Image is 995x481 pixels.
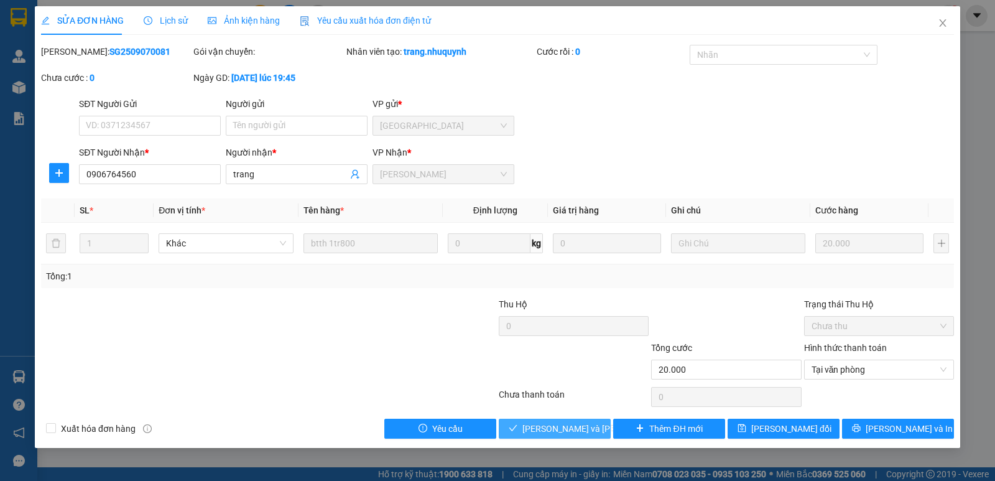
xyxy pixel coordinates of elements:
span: [PERSON_NAME] và [PERSON_NAME] hàng [522,422,690,436]
span: edit [41,16,50,25]
span: Thêm ĐH mới [649,422,702,436]
button: save[PERSON_NAME] đổi [728,419,840,439]
span: CƯỚC RỒI: [4,89,90,124]
button: plus [49,163,69,183]
span: Tên hàng [303,205,344,215]
span: Định lượng [473,205,517,215]
button: exclamation-circleYêu cầu [384,419,496,439]
span: picture [208,16,216,25]
img: icon [300,16,310,26]
div: Tổng: 1 [46,269,385,283]
b: 0 [575,47,580,57]
span: Đơn vị tính [159,205,205,215]
span: Xuất hóa đơn hàng [56,422,141,436]
span: kg [530,233,543,253]
span: Tổng cước [651,343,692,353]
span: [GEOGRAPHIC_DATA] [4,27,179,48]
input: VD: Bàn, Ghế [303,233,438,253]
b: SG2509070081 [109,47,170,57]
input: 0 [553,233,661,253]
button: plusThêm ĐH mới [613,419,725,439]
span: check [509,424,517,434]
label: Hình thức thanh toán [804,343,887,353]
button: plus [933,233,949,253]
div: Chưa thanh toán [497,388,650,409]
span: Phan Rang [380,165,507,184]
span: close [938,18,948,28]
div: Cước rồi : [537,45,687,58]
span: Yêu cầu xuất hóa đơn điện tử [300,16,431,26]
strong: NHẬN: [4,6,179,48]
div: Chưa cước : [41,71,191,85]
div: Người gửi [226,97,368,111]
b: trang.nhuquynh [404,47,466,57]
button: printer[PERSON_NAME] và In [842,419,954,439]
span: Cước hàng [815,205,858,215]
span: thuần [4,50,41,67]
span: CHƯA CƯỚC: [94,89,162,124]
span: Thu Hộ [499,299,527,309]
input: 0 [815,233,923,253]
span: save [738,424,746,434]
span: 0937296079 [4,69,91,86]
span: Tại văn phòng [812,360,946,379]
span: Giá trị hàng [553,205,599,215]
span: SỬA ĐƠN HÀNG [41,16,124,26]
button: Close [925,6,960,41]
div: [PERSON_NAME]: [41,45,191,58]
div: Người nhận [226,146,368,159]
span: clock-circle [144,16,152,25]
b: [DATE] lúc 19:45 [231,73,295,83]
button: delete [46,233,66,253]
span: plus [50,168,68,178]
span: plus [636,424,644,434]
span: Sài Gòn [380,116,507,135]
span: Ảnh kiện hàng [208,16,280,26]
span: Chưa thu [812,317,946,335]
span: [PERSON_NAME] và In [866,422,953,436]
div: VP gửi [373,97,514,111]
span: info-circle [143,424,152,433]
div: Ngày GD: [193,71,343,85]
span: [PERSON_NAME] đổi [751,422,831,436]
div: SĐT Người Gửi [79,97,221,111]
div: Gói vận chuyển: [193,45,343,58]
span: user-add [350,169,360,179]
span: VP Nhận [373,147,407,157]
input: Ghi Chú [671,233,805,253]
div: Trạng thái Thu Hộ [804,297,954,311]
span: SL [80,205,90,215]
span: Yêu cầu [432,422,463,436]
th: Ghi chú [666,198,810,223]
button: check[PERSON_NAME] và [PERSON_NAME] hàng [499,419,611,439]
span: exclamation-circle [419,424,427,434]
div: SĐT Người Nhận [79,146,221,159]
b: 0 [90,73,95,83]
span: Lịch sử [144,16,188,26]
span: Khác [166,234,285,253]
span: printer [852,424,861,434]
div: Nhân viên tạo: [346,45,535,58]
